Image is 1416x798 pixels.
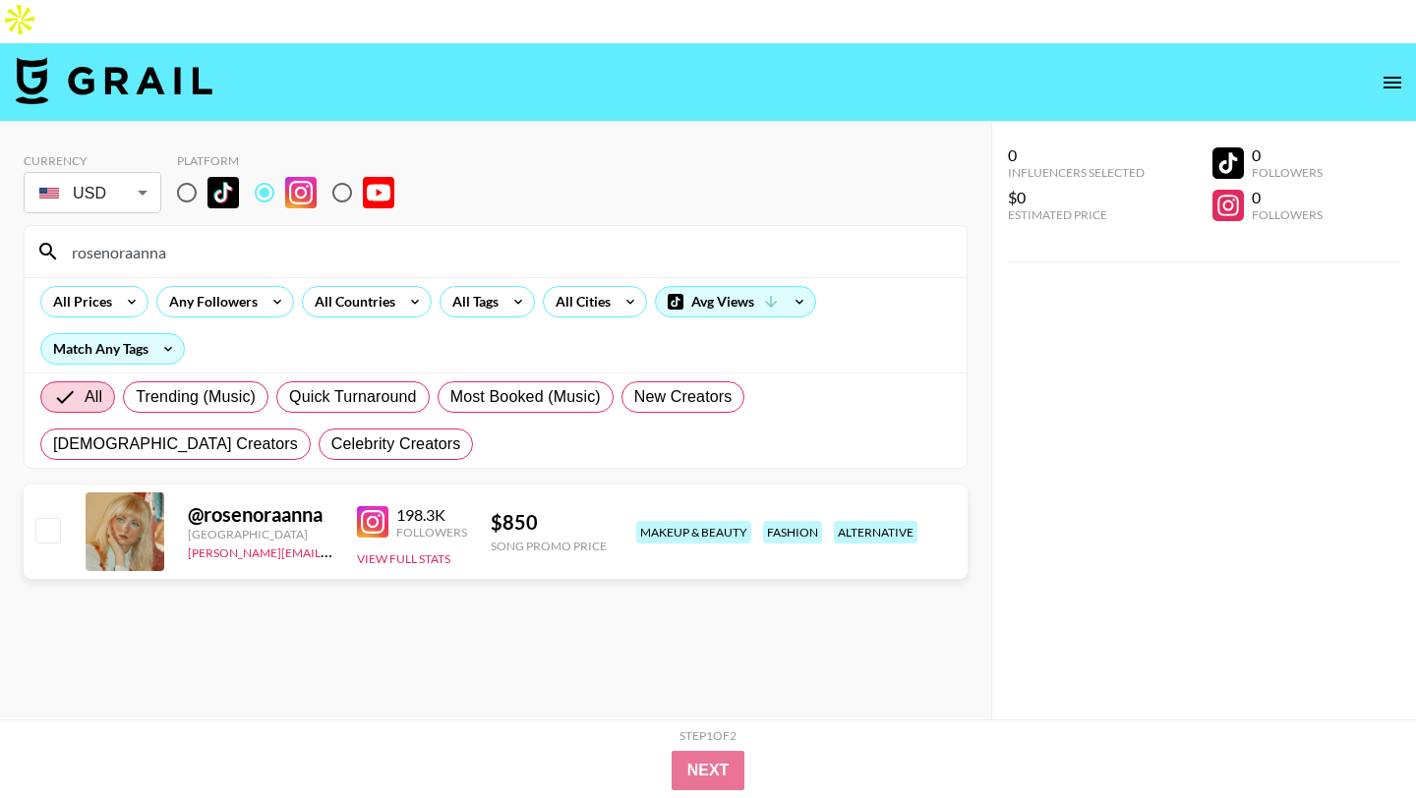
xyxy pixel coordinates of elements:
div: Match Any Tags [41,334,184,364]
div: USD [28,176,157,210]
div: Followers [1252,165,1323,180]
img: TikTok [207,177,239,208]
span: Quick Turnaround [289,385,417,409]
img: Instagram [357,506,388,538]
span: [DEMOGRAPHIC_DATA] Creators [53,432,298,456]
div: makeup & beauty [636,521,751,543]
div: $ 850 [491,510,607,535]
div: @ rosenoraanna [188,502,333,527]
img: Instagram [285,177,317,208]
div: fashion [763,521,822,543]
div: 0 [1252,188,1323,207]
button: View Full Stats [357,551,450,566]
div: 0 [1252,145,1323,165]
div: alternative [834,521,917,543]
div: Platform [177,153,410,168]
span: Most Booked (Music) [450,385,601,409]
div: Followers [1252,207,1323,222]
span: New Creators [634,385,733,409]
div: Estimated Price [1008,207,1145,222]
div: Song Promo Price [491,539,607,553]
div: All Cities [544,287,615,316]
span: Celebrity Creators [331,432,461,456]
div: All Tags [441,287,502,316]
div: Influencers Selected [1008,165,1145,180]
span: All [85,385,102,409]
div: Followers [396,525,467,540]
img: YouTube [363,177,394,208]
img: Grail Talent [16,57,212,104]
div: All Countries [303,287,399,316]
div: 0 [1008,145,1145,165]
div: $0 [1008,188,1145,207]
div: Avg Views [656,287,815,316]
input: Search by User Name [60,236,955,267]
div: [GEOGRAPHIC_DATA] [188,527,333,541]
div: Any Followers [157,287,262,316]
span: Trending (Music) [136,385,256,409]
div: Step 1 of 2 [679,728,737,743]
div: Currency [24,153,161,168]
button: Next [672,751,745,790]
div: All Prices [41,287,116,316]
iframe: Drift Widget Chat Controller [1318,700,1392,774]
a: [PERSON_NAME][EMAIL_ADDRESS][DOMAIN_NAME] [188,541,479,560]
button: open drawer [1373,63,1412,102]
div: 198.3K [396,505,467,525]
